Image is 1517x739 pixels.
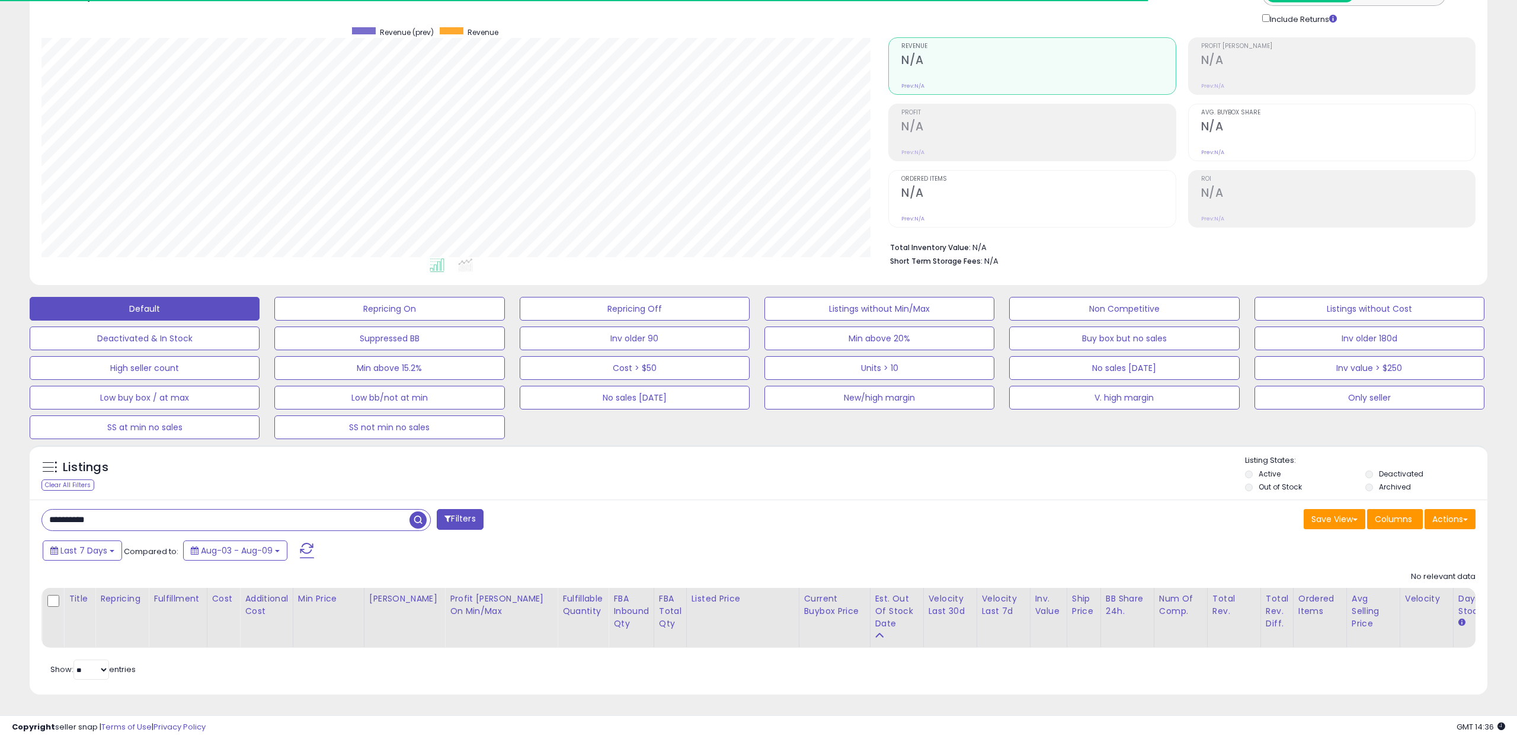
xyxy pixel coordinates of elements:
div: Fulfillable Quantity [562,593,603,618]
th: The percentage added to the cost of goods (COGS) that forms the calculator for Min & Max prices. [445,588,558,648]
h2: N/A [1201,53,1475,69]
button: Columns [1367,509,1423,529]
div: Total Rev. [1212,593,1256,618]
span: Columns [1375,513,1412,525]
div: Days In Stock [1458,593,1502,618]
div: Profit [PERSON_NAME] on Min/Max [450,593,552,618]
div: Ship Price [1072,593,1096,618]
label: Out of Stock [1259,482,1302,492]
button: Actions [1425,509,1476,529]
span: N/A [984,255,998,267]
button: Suppressed BB [274,327,504,350]
b: Short Term Storage Fees: [890,256,982,266]
button: Last 7 Days [43,540,122,561]
span: Revenue (prev) [380,27,434,37]
li: N/A [890,239,1467,254]
span: Aug-03 - Aug-09 [201,545,273,556]
div: Listed Price [692,593,794,605]
h2: N/A [901,53,1175,69]
button: High seller count [30,356,260,380]
span: Revenue [901,43,1175,50]
span: Profit [PERSON_NAME] [1201,43,1475,50]
button: Listings without Min/Max [764,297,994,321]
div: [PERSON_NAME] [369,593,440,605]
div: Additional Cost [245,593,288,618]
span: ROI [1201,176,1475,183]
button: Units > 10 [764,356,994,380]
span: Show: entries [50,664,136,675]
small: Prev: N/A [901,149,924,156]
button: New/high margin [764,386,994,410]
span: Avg. Buybox Share [1201,110,1475,116]
button: V. high margin [1009,386,1239,410]
div: Cost [212,593,235,605]
span: Revenue [468,27,498,37]
button: Low bb/not at min [274,386,504,410]
div: Ordered Items [1298,593,1342,618]
h2: N/A [901,120,1175,136]
div: Velocity Last 30d [929,593,972,618]
div: Fulfillment [153,593,201,605]
h5: Listings [63,459,108,476]
span: 2025-08-17 14:36 GMT [1457,721,1505,732]
button: Save View [1304,509,1365,529]
strong: Copyright [12,721,55,732]
div: Velocity [1405,593,1448,605]
div: Est. Out Of Stock Date [875,593,918,630]
label: Active [1259,469,1281,479]
button: SS at min no sales [30,415,260,439]
small: Prev: N/A [901,82,924,89]
button: Inv older 180d [1254,327,1484,350]
small: Prev: N/A [1201,149,1224,156]
span: Ordered Items [901,176,1175,183]
button: Only seller [1254,386,1484,410]
div: seller snap | | [12,722,206,733]
span: Profit [901,110,1175,116]
button: No sales [DATE] [520,386,750,410]
button: Deactivated & In Stock [30,327,260,350]
div: FBA inbound Qty [613,593,649,630]
div: FBA Total Qty [659,593,681,630]
span: Compared to: [124,546,178,557]
button: Min above 20% [764,327,994,350]
button: Low buy box / at max [30,386,260,410]
button: Non Competitive [1009,297,1239,321]
div: Total Rev. Diff. [1266,593,1288,630]
div: Avg Selling Price [1352,593,1395,630]
div: Inv. value [1035,593,1062,618]
label: Archived [1379,482,1411,492]
a: Privacy Policy [153,721,206,732]
div: BB Share 24h. [1106,593,1149,618]
button: Repricing Off [520,297,750,321]
small: Prev: N/A [1201,82,1224,89]
div: Clear All Filters [41,479,94,491]
div: Velocity Last 7d [982,593,1025,618]
small: Prev: N/A [1201,215,1224,222]
span: Last 7 Days [60,545,107,556]
button: SS not min no sales [274,415,504,439]
div: Min Price [298,593,359,605]
button: Filters [437,509,483,530]
button: Listings without Cost [1254,297,1484,321]
button: Cost > $50 [520,356,750,380]
label: Deactivated [1379,469,1423,479]
button: Aug-03 - Aug-09 [183,540,287,561]
h2: N/A [1201,120,1475,136]
button: Default [30,297,260,321]
b: Total Inventory Value: [890,242,971,252]
button: Inv value > $250 [1254,356,1484,380]
small: Prev: N/A [901,215,924,222]
h2: N/A [901,186,1175,202]
div: Include Returns [1253,12,1351,25]
button: Repricing On [274,297,504,321]
button: Min above 15.2% [274,356,504,380]
p: Listing States: [1245,455,1487,466]
div: Current Buybox Price [804,593,865,618]
a: Terms of Use [101,721,152,732]
div: No relevant data [1411,571,1476,583]
div: Repricing [100,593,143,605]
div: Title [69,593,90,605]
div: Num of Comp. [1159,593,1202,618]
h2: N/A [1201,186,1475,202]
button: Inv older 90 [520,327,750,350]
